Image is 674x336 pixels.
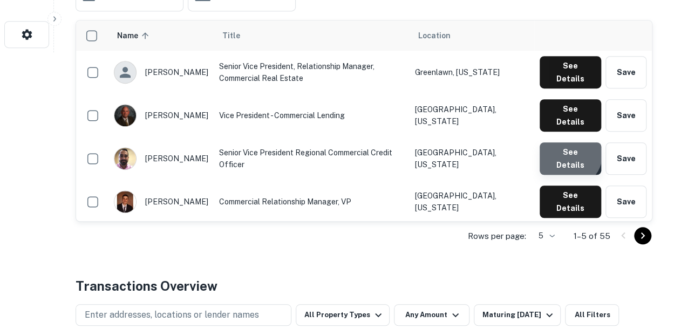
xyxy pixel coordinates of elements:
img: 1516928255332 [114,148,136,169]
div: scrollable content [76,20,652,221]
div: [PERSON_NAME] [114,147,208,170]
td: Vice President - Commercial Lending [214,94,410,137]
button: See Details [540,186,601,218]
span: Title [222,29,254,42]
button: All Property Types [296,304,390,326]
button: See Details [540,99,601,132]
button: Any Amount [394,304,469,326]
p: Rows per page: [468,230,526,243]
button: Save [605,56,646,88]
button: See Details [540,56,601,88]
button: Enter addresses, locations or lender names [76,304,291,326]
p: 1–5 of 55 [574,230,610,243]
img: 1516539798582 [114,191,136,212]
button: See Details [540,142,601,175]
img: 1517498356535 [114,105,136,126]
button: Save [605,99,646,132]
button: Maturing [DATE] [474,304,561,326]
th: Title [214,20,410,51]
div: 5 [530,228,556,244]
td: Greenlawn, [US_STATE] [410,51,534,94]
button: Save [605,186,646,218]
p: Enter addresses, locations or lender names [85,308,259,321]
button: All Filters [565,304,619,326]
div: [PERSON_NAME] [114,190,208,213]
td: [GEOGRAPHIC_DATA], [US_STATE] [410,137,534,180]
td: Commercial Relationship Manager, VP [214,180,410,223]
span: Location [418,29,451,42]
div: [PERSON_NAME] [114,61,208,84]
td: Senior Vice President Regional Commercial Credit Officer [214,137,410,180]
button: Save [605,142,646,175]
span: Name [117,29,152,42]
div: [PERSON_NAME] [114,104,208,127]
th: Location [410,20,534,51]
td: [GEOGRAPHIC_DATA], [US_STATE] [410,180,534,223]
h4: Transactions Overview [76,276,217,296]
th: Name [108,20,214,51]
button: Go to next page [634,227,651,244]
div: Maturing [DATE] [482,308,556,321]
td: [GEOGRAPHIC_DATA], [US_STATE] [410,94,534,137]
iframe: Chat Widget [620,250,674,301]
td: Senior Vice President, Relationship Manager, Commercial Real Estate [214,51,410,94]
